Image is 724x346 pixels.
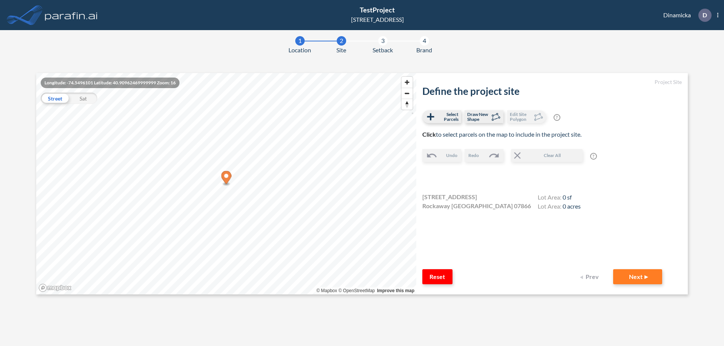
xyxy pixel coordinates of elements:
span: Rockaway [GEOGRAPHIC_DATA] 07866 [422,201,531,210]
img: logo [43,8,99,23]
b: Click [422,131,436,138]
div: 1 [295,36,305,46]
button: Reset [422,269,452,284]
canvas: Map [36,73,416,294]
span: Edit Site Polygon [510,112,532,122]
a: Mapbox homepage [38,284,72,292]
span: TestProject [360,6,395,14]
div: Map marker [221,171,232,186]
span: ? [590,153,597,160]
p: D [703,12,707,18]
button: Redo [465,149,503,162]
div: Dinamicka [652,9,718,22]
button: Prev [575,269,606,284]
button: Next [613,269,662,284]
button: Reset bearing to north [402,99,413,110]
button: Undo [422,149,461,162]
div: 3 [378,36,388,46]
div: Street [41,93,69,104]
h2: Define the project site [422,85,682,97]
a: OpenStreetMap [338,288,375,293]
span: 0 sf [563,194,572,201]
button: Zoom out [402,88,413,99]
span: Redo [468,152,479,159]
span: Brand [416,46,432,55]
h4: Lot Area: [538,203,581,212]
span: ? [554,114,560,121]
span: Undo [446,152,457,159]
a: Mapbox [316,288,337,293]
div: 4 [420,36,429,46]
span: to select parcels on the map to include in the project site. [422,131,581,138]
span: Clear All [523,152,582,159]
a: Improve this map [377,288,414,293]
div: 2 [337,36,346,46]
button: Clear All [511,149,583,162]
h5: Project Site [422,79,682,85]
h4: Lot Area: [538,194,581,203]
div: Longitude: -74.5496101 Latitude: 40.90962469999999 Zoom: 16 [41,78,179,88]
span: Site [336,46,346,55]
button: Zoom in [402,77,413,88]
span: [STREET_ADDRESS] [422,192,477,201]
div: Sat [69,93,97,104]
span: Select Parcels [436,112,459,122]
span: Setback [373,46,393,55]
span: Draw New Shape [467,112,489,122]
div: [STREET_ADDRESS] [351,15,404,24]
span: Location [288,46,311,55]
span: 0 acres [563,203,581,210]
